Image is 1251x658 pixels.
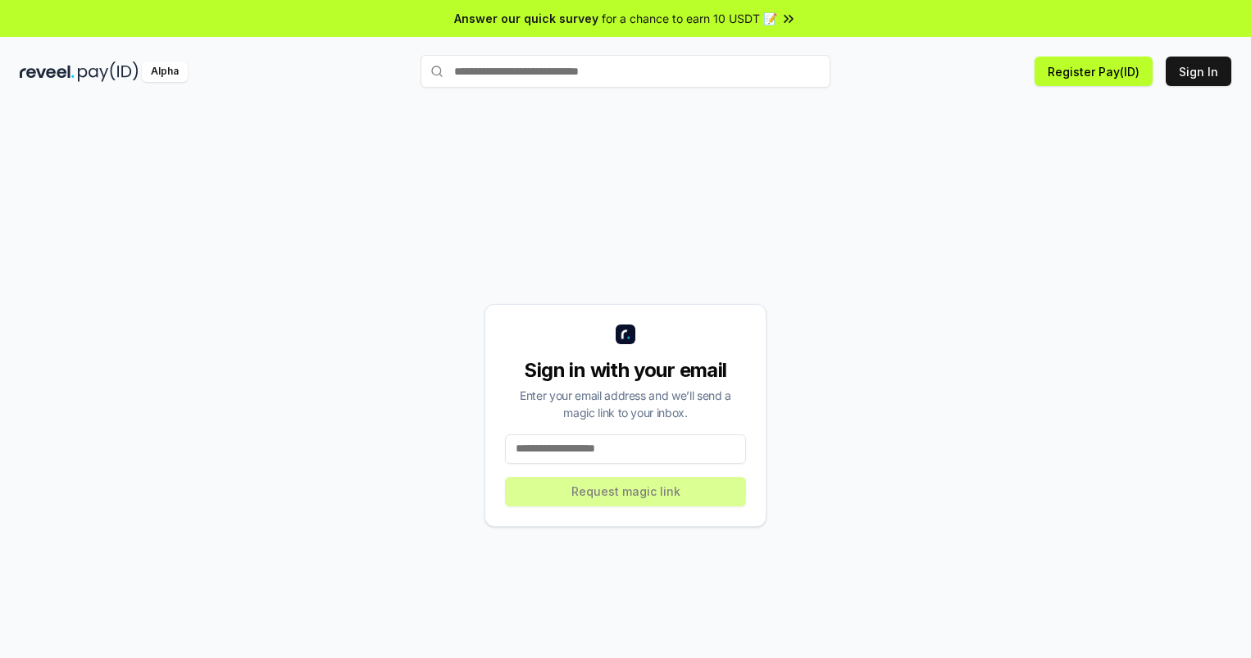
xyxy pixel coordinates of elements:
div: Sign in with your email [505,357,746,383]
button: Sign In [1166,57,1231,86]
span: for a chance to earn 10 USDT 📝 [602,10,777,27]
button: Register Pay(ID) [1035,57,1153,86]
div: Enter your email address and we’ll send a magic link to your inbox. [505,387,746,421]
img: pay_id [78,61,139,82]
img: logo_small [616,324,635,344]
span: Answer our quick survey [454,10,598,27]
div: Alpha [142,61,188,82]
img: reveel_dark [20,61,75,82]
